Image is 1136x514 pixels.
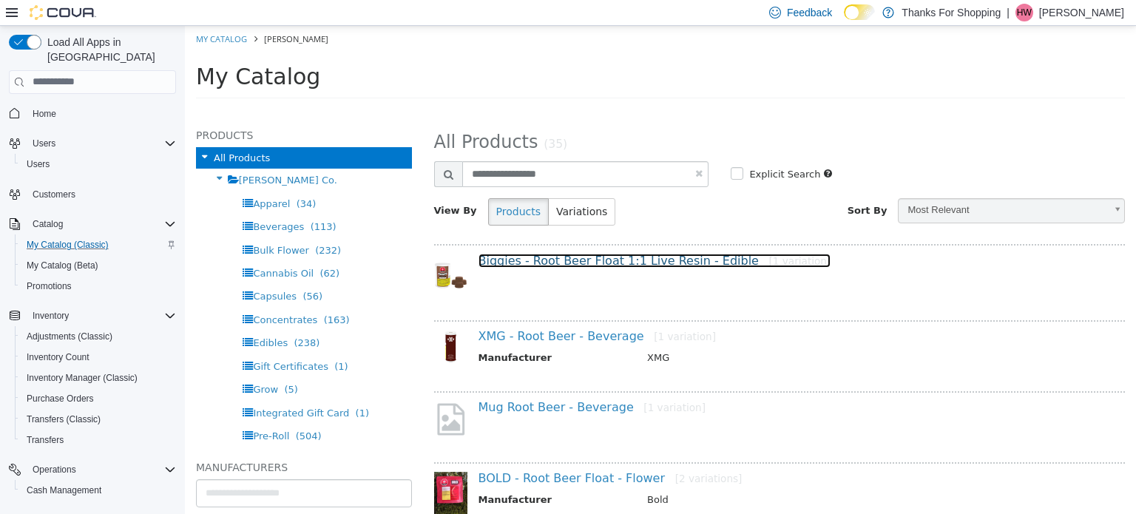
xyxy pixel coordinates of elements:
[33,310,69,322] span: Inventory
[130,219,156,230] span: (232)
[68,219,124,230] span: Bulk Flower
[1015,4,1033,21] div: Hannah Waugh
[68,242,129,253] span: Cannabis Oil
[1039,4,1124,21] p: [PERSON_NAME]
[27,413,101,425] span: Transfers (Classic)
[21,431,176,449] span: Transfers
[21,390,176,408] span: Purchase Orders
[363,172,430,200] button: Variations
[249,179,292,190] span: View By
[459,376,521,388] small: [1 variation]
[21,348,95,366] a: Inventory Count
[118,265,138,276] span: (56)
[21,277,78,295] a: Promotions
[68,335,143,346] span: Gift Certificates
[139,288,165,300] span: (163)
[27,158,50,170] span: Users
[27,484,101,496] span: Cash Management
[27,215,69,233] button: Catalog
[787,5,832,20] span: Feedback
[33,189,75,200] span: Customers
[111,405,137,416] span: (504)
[294,325,452,343] th: Manufacturer
[21,481,107,499] a: Cash Management
[21,431,70,449] a: Transfers
[68,195,119,206] span: Beverages
[713,172,940,197] a: Most Relevant
[714,173,920,196] span: Most Relevant
[21,328,176,345] span: Adjustments (Classic)
[126,195,152,206] span: (113)
[21,481,176,499] span: Cash Management
[21,277,176,295] span: Promotions
[15,326,182,347] button: Adjustments (Classic)
[27,186,81,203] a: Customers
[33,108,56,120] span: Home
[249,446,283,488] img: 150
[33,464,76,476] span: Operations
[30,5,96,20] img: Cova
[1007,4,1010,21] p: |
[68,405,104,416] span: Pre-Roll
[3,459,182,480] button: Operations
[33,218,63,230] span: Catalog
[1017,4,1032,21] span: HW
[21,410,176,428] span: Transfers (Classic)
[68,172,105,183] span: Apparel
[451,325,925,343] td: XMG
[27,185,176,203] span: Customers
[27,104,176,123] span: Home
[249,304,283,337] img: 150
[27,280,72,292] span: Promotions
[68,358,93,369] span: Grow
[27,331,112,342] span: Adjustments (Classic)
[15,409,182,430] button: Transfers (Classic)
[663,179,703,190] span: Sort By
[902,4,1001,21] p: Thanks For Shopping
[303,172,364,200] button: Products
[15,430,182,450] button: Transfers
[249,375,283,411] img: missing-image.png
[27,351,89,363] span: Inventory Count
[27,135,176,152] span: Users
[27,372,138,384] span: Inventory Manager (Classic)
[33,138,55,149] span: Users
[21,257,104,274] a: My Catalog (Beta)
[27,393,94,405] span: Purchase Orders
[3,214,182,234] button: Catalog
[359,112,382,125] small: (35)
[15,347,182,368] button: Inventory Count
[27,307,75,325] button: Inventory
[11,433,227,450] h5: Manufacturers
[249,229,283,271] img: 150
[27,239,109,251] span: My Catalog (Classic)
[149,335,163,346] span: (1)
[21,390,100,408] a: Purchase Orders
[451,467,925,485] td: Bold
[54,149,152,160] span: [PERSON_NAME] Co.
[3,103,182,124] button: Home
[21,410,106,428] a: Transfers (Classic)
[15,154,182,175] button: Users
[27,307,176,325] span: Inventory
[41,35,176,64] span: Load All Apps in [GEOGRAPHIC_DATA]
[27,461,82,479] button: Operations
[11,38,135,64] span: My Catalog
[171,382,184,393] span: (1)
[27,105,62,123] a: Home
[21,369,176,387] span: Inventory Manager (Classic)
[27,260,98,271] span: My Catalog (Beta)
[294,445,558,459] a: BOLD - Root Beer Float - Flower[2 variations]
[21,257,176,274] span: My Catalog (Beta)
[561,141,635,156] label: Explicit Search
[21,155,55,173] a: Users
[15,234,182,255] button: My Catalog (Classic)
[21,236,176,254] span: My Catalog (Classic)
[249,106,354,126] span: All Products
[112,172,132,183] span: (34)
[294,467,452,485] th: Manufacturer
[109,311,135,322] span: (238)
[15,276,182,297] button: Promotions
[15,480,182,501] button: Cash Management
[3,133,182,154] button: Users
